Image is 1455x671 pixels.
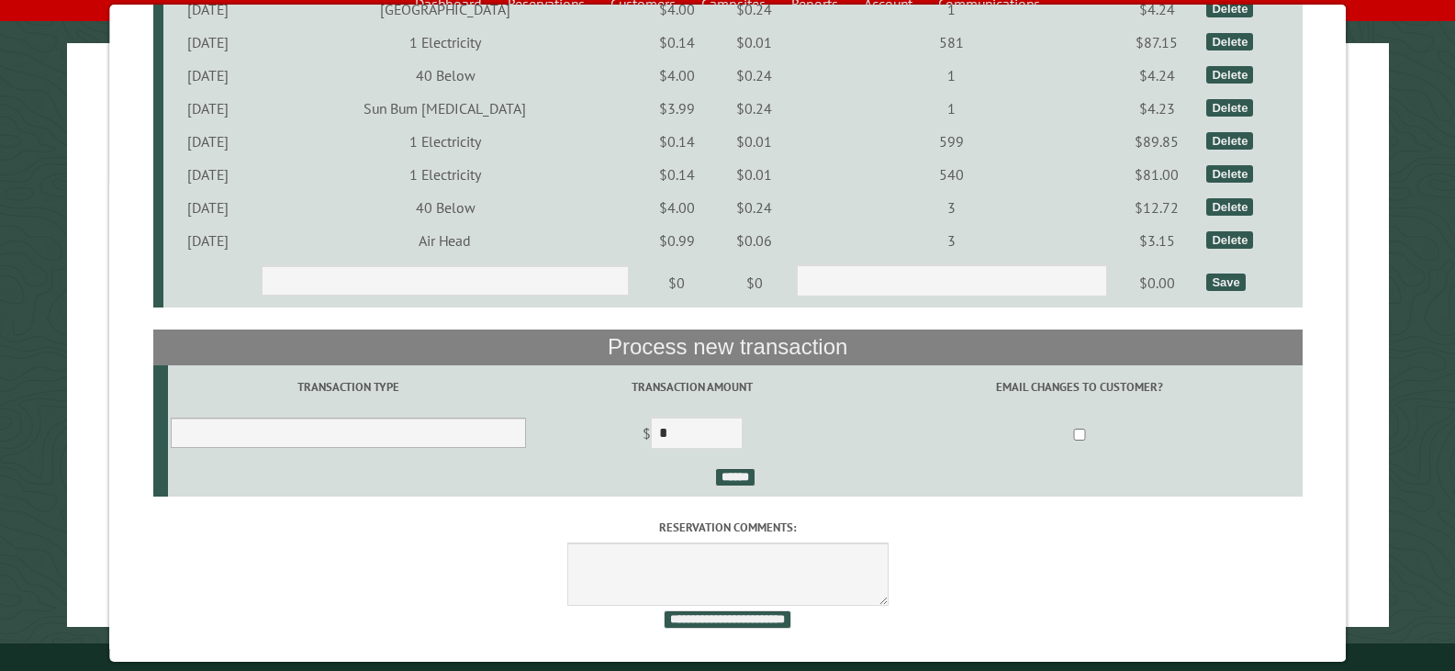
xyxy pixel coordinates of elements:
td: 1 Electricity [252,26,637,59]
td: 3 [793,191,1110,224]
td: [DATE] [163,125,252,158]
div: Delete [1206,33,1253,50]
label: Transaction Type [171,378,526,396]
td: $0.24 [715,191,793,224]
div: Delete [1206,198,1253,216]
td: $4.00 [637,59,715,92]
td: $4.00 [637,191,715,224]
td: 40 Below [252,191,637,224]
td: [DATE] [163,158,252,191]
td: $0.99 [637,224,715,257]
td: [DATE] [163,191,252,224]
div: Delete [1206,231,1253,249]
td: $ [529,409,856,461]
div: Delete [1206,132,1253,150]
td: $4.24 [1110,59,1203,92]
label: Reservation comments: [152,519,1302,536]
div: Delete [1206,99,1253,117]
td: [DATE] [163,92,252,125]
td: $0.14 [637,125,715,158]
div: Delete [1206,66,1253,84]
td: 1 Electricity [252,125,637,158]
td: $0.01 [715,158,793,191]
td: 581 [793,26,1110,59]
td: $89.85 [1110,125,1203,158]
td: $0.01 [715,26,793,59]
label: Transaction Amount [532,378,854,396]
td: $0.14 [637,158,715,191]
td: $0.01 [715,125,793,158]
td: [DATE] [163,224,252,257]
td: $12.72 [1110,191,1203,224]
td: $3.15 [1110,224,1203,257]
td: 540 [793,158,1110,191]
label: Email changes to customer? [859,378,1299,396]
small: © Campground Commander LLC. All rights reserved. [624,651,832,663]
td: 599 [793,125,1110,158]
td: 1 [793,59,1110,92]
th: Process new transaction [152,330,1302,364]
td: $0.24 [715,92,793,125]
td: Sun Bum [MEDICAL_DATA] [252,92,637,125]
td: [DATE] [163,59,252,92]
td: [DATE] [163,26,252,59]
td: 1 [793,92,1110,125]
td: $0 [715,257,793,308]
td: $0.00 [1110,257,1203,308]
div: Save [1206,274,1245,291]
td: $4.23 [1110,92,1203,125]
td: Air Head [252,224,637,257]
td: $81.00 [1110,158,1203,191]
td: $0 [637,257,715,308]
td: $3.99 [637,92,715,125]
td: 40 Below [252,59,637,92]
td: 3 [793,224,1110,257]
td: $0.24 [715,59,793,92]
td: $87.15 [1110,26,1203,59]
div: Delete [1206,165,1253,183]
td: $0.06 [715,224,793,257]
td: 1 Electricity [252,158,637,191]
td: $0.14 [637,26,715,59]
